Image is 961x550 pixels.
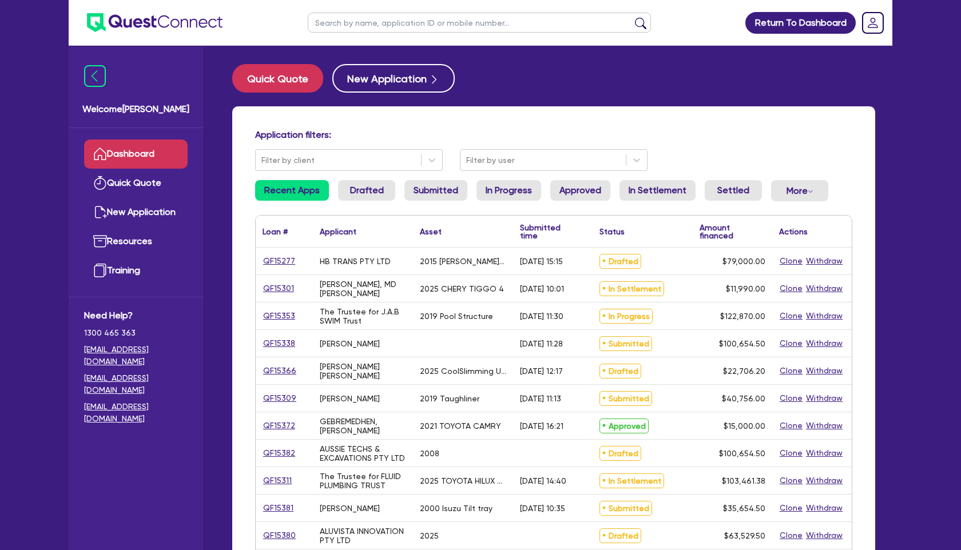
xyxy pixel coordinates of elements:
[705,180,762,201] a: Settled
[263,337,296,350] a: QF15338
[420,257,506,266] div: 2015 [PERSON_NAME] Refrigerated
[93,264,107,277] img: training
[420,394,479,403] div: 2019 Taughliner
[520,394,561,403] div: [DATE] 11:13
[255,129,852,140] h4: Application filters:
[599,528,641,543] span: Drafted
[520,421,563,431] div: [DATE] 16:21
[858,8,888,38] a: Dropdown toggle
[520,366,563,376] div: [DATE] 12:17
[420,504,493,513] div: 2000 Isuzu Tilt tray
[320,472,406,490] div: The Trustee for FLUID PLUMBING TRUST
[332,64,455,93] button: New Application
[520,476,566,485] div: [DATE] 14:40
[476,180,541,201] a: In Progress
[805,501,843,515] button: Withdraw
[779,419,803,432] button: Clone
[263,309,296,322] a: QF15353
[745,12,856,34] a: Return To Dashboard
[320,417,406,435] div: GEBREMEDHEN, [PERSON_NAME]
[320,394,380,403] div: [PERSON_NAME]
[805,254,843,268] button: Withdraw
[420,531,439,540] div: 2025
[263,529,296,542] a: QF15380
[84,372,188,396] a: [EMAIL_ADDRESS][DOMAIN_NAME]
[779,364,803,377] button: Clone
[320,228,356,236] div: Applicant
[263,282,295,295] a: QF15301
[93,176,107,190] img: quick-quote
[724,421,765,431] span: $15,000.00
[700,224,765,240] div: Amount financed
[805,309,843,322] button: Withdraw
[779,282,803,295] button: Clone
[722,257,765,266] span: $79,000.00
[320,504,380,513] div: [PERSON_NAME]
[84,65,106,87] img: icon-menu-close
[723,504,765,513] span: $35,654.50
[599,228,625,236] div: Status
[520,284,564,293] div: [DATE] 10:01
[599,309,653,324] span: In Progress
[599,446,641,461] span: Drafted
[805,447,843,460] button: Withdraw
[719,449,765,458] span: $100,654.50
[263,474,292,487] a: QF15311
[232,64,332,93] a: Quick Quote
[520,224,575,240] div: Submitted time
[779,309,803,322] button: Clone
[599,419,649,433] span: Approved
[599,391,652,406] span: Submitted
[599,281,664,296] span: In Settlement
[779,228,808,236] div: Actions
[320,307,406,325] div: The Trustee for J.A.B SWIM Trust
[599,254,641,269] span: Drafted
[320,339,380,348] div: [PERSON_NAME]
[722,476,765,485] span: $103,461.38
[84,309,188,322] span: Need Help?
[82,102,189,116] span: Welcome [PERSON_NAME]
[93,205,107,219] img: new-application
[771,180,828,201] button: Dropdown toggle
[724,531,765,540] span: $63,529.50
[805,392,843,405] button: Withdraw
[263,364,297,377] a: QF15366
[320,527,406,545] div: ALUVISTA INNOVATION PTY LTD
[722,394,765,403] span: $40,756.00
[84,169,188,198] a: Quick Quote
[779,474,803,487] button: Clone
[779,254,803,268] button: Clone
[93,234,107,248] img: resources
[84,227,188,256] a: Resources
[320,257,391,266] div: HB TRANS PTY LTD
[779,337,803,350] button: Clone
[84,344,188,368] a: [EMAIL_ADDRESS][DOMAIN_NAME]
[420,366,506,376] div: 2025 CoolSlimming Ultimate 360
[320,362,406,380] div: [PERSON_NAME] [PERSON_NAME]
[599,336,652,351] span: Submitted
[599,473,664,488] span: In Settlement
[420,284,504,293] div: 2025 CHERY TIGGO 4
[263,447,296,460] a: QF15382
[805,282,843,295] button: Withdraw
[720,312,765,321] span: $122,870.00
[805,337,843,350] button: Withdraw
[320,444,406,463] div: AUSSIE TECHS & EXCAVATIONS PTY LTD
[550,180,610,201] a: Approved
[520,257,563,266] div: [DATE] 15:15
[805,474,843,487] button: Withdraw
[719,339,765,348] span: $100,654.50
[420,449,439,458] div: 2008
[263,228,288,236] div: Loan #
[263,254,296,268] a: QF15277
[779,501,803,515] button: Clone
[84,198,188,227] a: New Application
[420,312,493,321] div: 2019 Pool Structure
[308,13,651,33] input: Search by name, application ID or mobile number...
[420,228,442,236] div: Asset
[779,392,803,405] button: Clone
[338,180,395,201] a: Drafted
[805,364,843,377] button: Withdraw
[263,501,294,515] a: QF15381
